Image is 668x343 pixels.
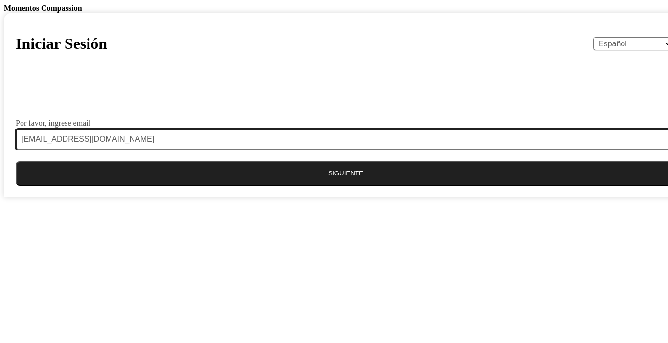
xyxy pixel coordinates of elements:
label: Por favor, ingrese email [16,119,90,127]
h1: Iniciar Sesión [16,35,107,53]
b: Momentos Compassion [4,4,82,12]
